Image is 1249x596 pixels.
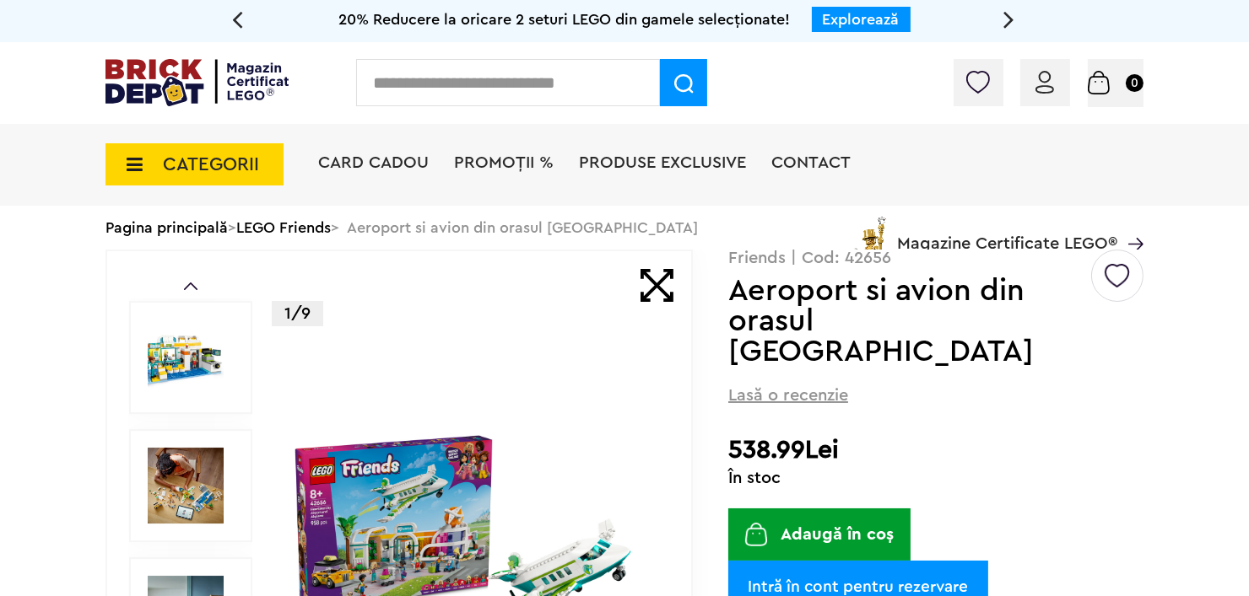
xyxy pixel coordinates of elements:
[454,154,554,171] a: PROMOȚII %
[771,154,851,171] a: Contact
[318,154,429,171] a: Card Cadou
[897,213,1117,252] span: Magazine Certificate LEGO®
[728,508,911,561] button: Adaugă în coș
[1117,213,1144,230] a: Magazine Certificate LEGO®
[728,384,848,407] span: Lasă o recenzie
[728,276,1089,367] h1: Aeroport si avion din orasul [GEOGRAPHIC_DATA]
[272,301,323,326] p: 1/9
[579,154,746,171] a: Produse exclusive
[148,319,224,395] img: LEGO Friends Aeroport si avion din orasul Heartlake
[339,12,791,27] span: 20% Reducere la oricare 2 seturi LEGO din gamele selecționate!
[184,282,197,290] a: Prev
[148,448,224,524] img: Seturi Lego LEGO 42656
[728,250,1144,266] p: Friends | Cod: 42656
[728,470,1144,486] div: În stoc
[163,155,259,174] span: CATEGORII
[823,12,900,27] a: Explorează
[728,435,1144,465] h2: 538.99Lei
[1126,74,1144,92] small: 0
